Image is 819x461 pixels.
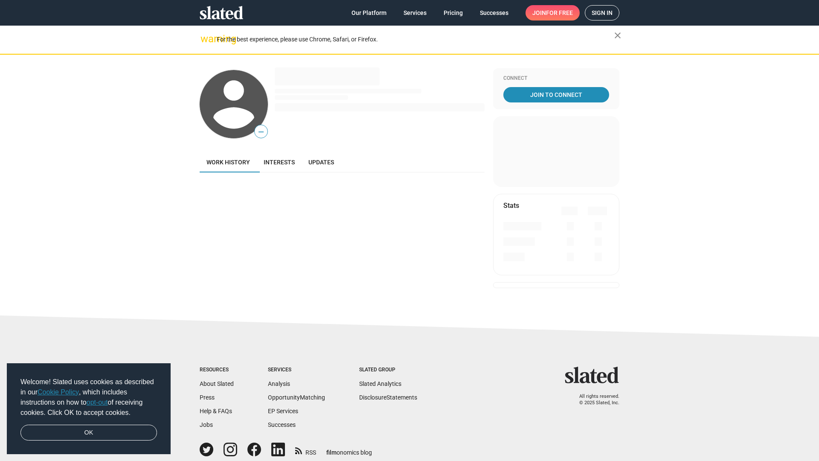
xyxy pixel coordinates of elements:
[206,159,250,166] span: Work history
[326,449,337,456] span: film
[345,5,393,20] a: Our Platform
[532,5,573,20] span: Join
[505,87,607,102] span: Join To Connect
[200,421,213,428] a: Jobs
[503,75,609,82] div: Connect
[7,363,171,455] div: cookieconsent
[38,388,79,396] a: Cookie Policy
[444,5,463,20] span: Pricing
[200,408,232,414] a: Help & FAQs
[20,425,157,441] a: dismiss cookie message
[526,5,580,20] a: Joinfor free
[359,380,401,387] a: Slated Analytics
[473,5,515,20] a: Successes
[295,443,316,457] a: RSS
[200,380,234,387] a: About Slated
[268,394,325,401] a: OpportunityMatching
[613,30,623,41] mat-icon: close
[570,394,619,406] p: All rights reserved. © 2025 Slated, Inc.
[359,394,417,401] a: DisclosureStatements
[359,367,417,373] div: Slated Group
[217,34,614,45] div: For the best experience, please use Chrome, Safari, or Firefox.
[546,5,573,20] span: for free
[264,159,295,166] span: Interests
[437,5,470,20] a: Pricing
[200,367,234,373] div: Resources
[268,367,325,373] div: Services
[268,421,296,428] a: Successes
[302,152,341,172] a: Updates
[397,5,433,20] a: Services
[20,377,157,418] span: Welcome! Slated uses cookies as described in our , which includes instructions on how to of recei...
[257,152,302,172] a: Interests
[503,201,519,210] mat-card-title: Stats
[351,5,386,20] span: Our Platform
[404,5,427,20] span: Services
[585,5,619,20] a: Sign in
[480,5,508,20] span: Successes
[592,6,613,20] span: Sign in
[200,152,257,172] a: Work history
[268,380,290,387] a: Analysis
[200,394,215,401] a: Press
[255,126,267,137] span: —
[200,34,211,44] mat-icon: warning
[268,408,298,414] a: EP Services
[308,159,334,166] span: Updates
[503,87,609,102] a: Join To Connect
[326,442,372,457] a: filmonomics blog
[87,399,108,406] a: opt-out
